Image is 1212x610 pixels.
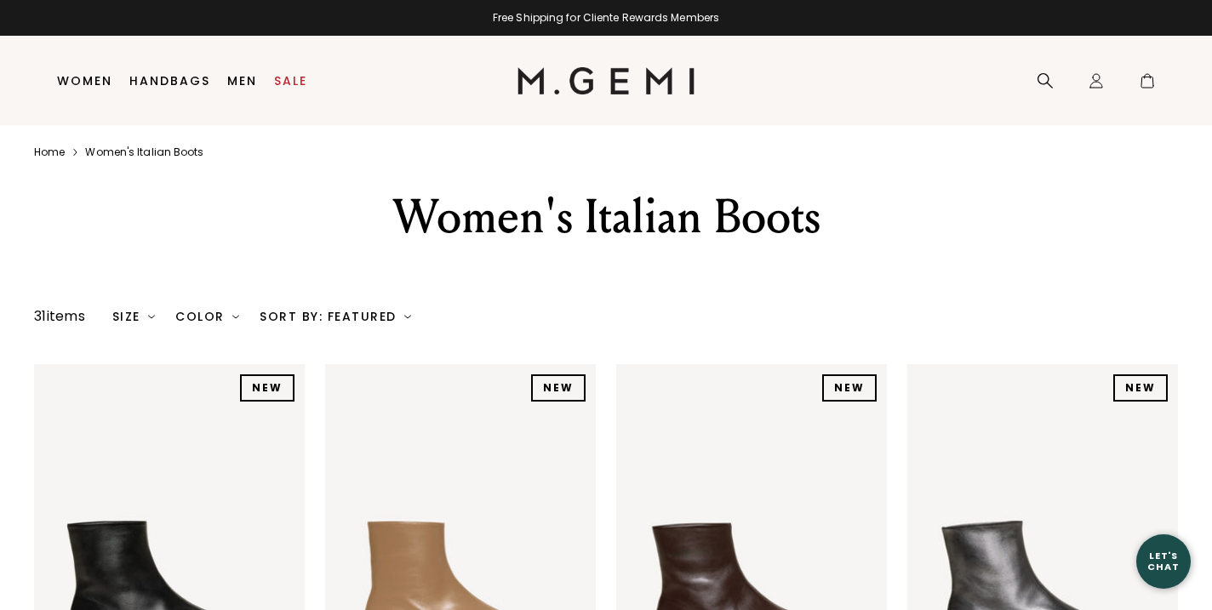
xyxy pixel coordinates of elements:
[175,310,239,323] div: Color
[129,74,210,88] a: Handbags
[227,74,257,88] a: Men
[260,310,411,323] div: Sort By: Featured
[57,74,112,88] a: Women
[274,74,307,88] a: Sale
[240,374,294,402] div: NEW
[34,145,65,159] a: Home
[112,310,156,323] div: Size
[531,374,586,402] div: NEW
[1136,550,1191,572] div: Let's Chat
[1113,374,1168,402] div: NEW
[822,374,877,402] div: NEW
[34,306,85,327] div: 31 items
[232,313,239,320] img: chevron-down.svg
[517,67,695,94] img: M.Gemi
[290,186,922,248] div: Women's Italian Boots
[85,145,203,159] a: Women's italian boots
[404,313,411,320] img: chevron-down.svg
[148,313,155,320] img: chevron-down.svg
